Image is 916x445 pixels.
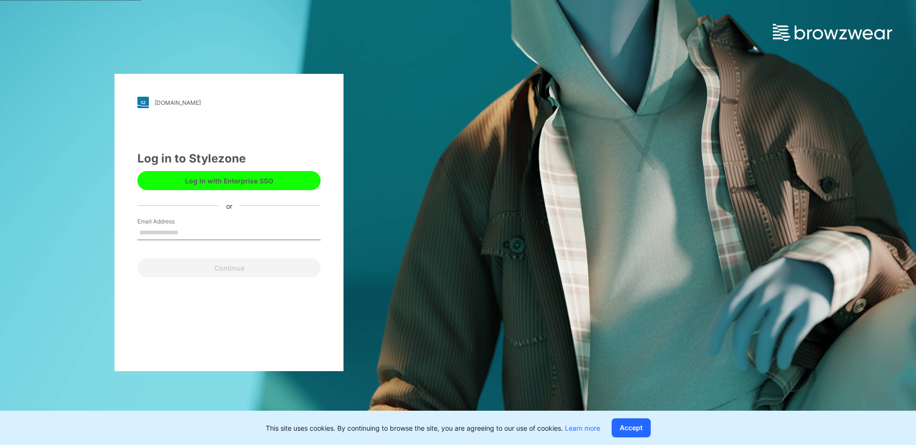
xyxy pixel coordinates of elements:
[612,418,651,437] button: Accept
[137,217,204,226] label: Email Address
[137,97,149,108] img: stylezone-logo.562084cfcfab977791bfbf7441f1a819.svg
[137,97,321,108] a: [DOMAIN_NAME]
[773,24,892,41] img: browzwear-logo.e42bd6dac1945053ebaf764b6aa21510.svg
[219,201,240,211] div: or
[266,423,600,433] p: This site uses cookies. By continuing to browse the site, you are agreeing to our use of cookies.
[565,424,600,432] a: Learn more
[137,150,321,167] div: Log in to Stylezone
[137,171,321,190] button: Log in with Enterprise SSO
[155,99,201,106] div: [DOMAIN_NAME]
